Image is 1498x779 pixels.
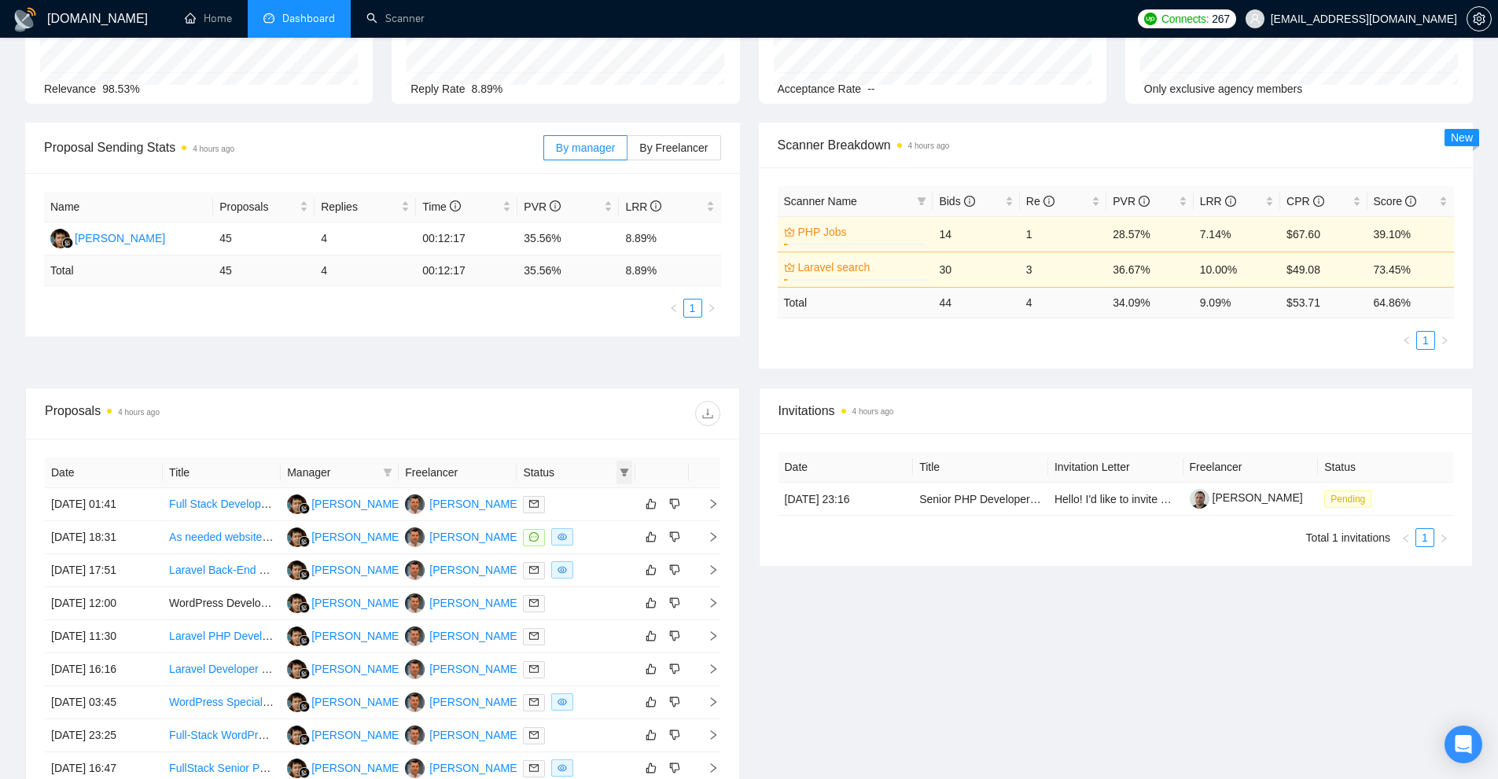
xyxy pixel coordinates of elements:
td: 10.00% [1194,252,1280,287]
a: As needed website developer [169,531,314,543]
button: dislike [665,593,684,612]
a: SB[PERSON_NAME] [287,629,402,641]
button: setting [1467,6,1492,31]
button: dislike [665,759,684,777]
a: Laravel search [798,259,924,276]
td: [DATE] 23:16 [778,483,914,516]
li: 1 [1415,528,1434,547]
button: right [1434,528,1453,547]
img: SB [287,527,307,547]
span: like [646,729,657,741]
span: right [695,597,719,608]
td: 35.56 % [517,255,619,286]
td: [DATE] 01:41 [45,488,163,521]
span: right [695,729,719,740]
img: upwork-logo.png [1144,13,1157,25]
a: SB[PERSON_NAME] [287,662,402,674]
li: 1 [1416,331,1435,350]
span: New [1451,131,1473,144]
button: like [642,593,661,612]
td: [DATE] 03:45 [45,686,163,719]
a: setting [1467,13,1492,25]
a: SB[PERSON_NAME] [287,563,402,575]
img: SB [287,660,307,679]
td: WordPress Specialist – Website Redesign [163,686,281,719]
span: Manager [287,464,377,481]
span: dislike [669,762,680,774]
span: Connects: [1161,10,1209,28]
a: WordPress Specialist – Website Redesign [169,696,375,708]
span: By manager [556,141,615,154]
td: $49.08 [1280,252,1367,287]
span: dislike [669,696,680,708]
a: AC[PERSON_NAME] [405,563,520,575]
a: AC[PERSON_NAME] [405,596,520,608]
img: gigradar-bm.png [299,767,310,778]
span: LRR [625,200,661,213]
th: Freelancer [399,457,517,488]
time: 4 hours ago [908,141,950,150]
span: info-circle [1313,196,1324,207]
a: SB[PERSON_NAME] [50,231,165,244]
button: dislike [665,693,684,711]
span: Status [523,464,613,481]
td: 9.09 % [1194,287,1280,318]
button: right [1435,331,1454,350]
span: crown [784,226,795,237]
button: dislike [665,660,684,678]
td: 00:12:17 [416,222,517,255]
span: info-circle [550,200,561,211]
a: 1 [1417,332,1434,349]
td: 36.67% [1106,252,1193,287]
img: SB [287,494,307,514]
span: left [669,303,679,313]
span: eye [558,565,567,575]
span: left [1402,336,1412,345]
div: [PERSON_NAME] [429,660,520,678]
span: info-circle [964,196,975,207]
a: searchScanner [366,12,425,25]
span: LRR [1200,195,1236,208]
span: message [529,532,539,542]
span: dislike [669,663,680,675]
td: 4 [315,255,416,286]
span: eye [558,697,567,707]
span: like [646,663,657,675]
th: Title [163,457,281,488]
div: [PERSON_NAME] [429,594,520,612]
span: dislike [669,630,680,642]
th: Freelancer [1183,452,1319,483]
span: eye [558,763,567,773]
td: Laravel Back-End Developer to Support Core SaaS Infrastructure [163,554,281,587]
span: like [646,696,657,708]
span: 8.89% [472,83,503,95]
button: download [695,401,720,426]
span: right [695,564,719,575]
span: right [695,498,719,509]
button: right [702,299,721,318]
td: Laravel PHP Developer Needed for AI-Based Call Routing Software [163,620,281,653]
span: filter [914,189,929,213]
div: [PERSON_NAME] [311,561,402,579]
div: [PERSON_NAME] [311,759,402,777]
span: CPR [1286,195,1323,208]
a: AC[PERSON_NAME] [405,497,520,509]
li: Next Page [1435,331,1454,350]
a: Laravel Back-End Developer to Support Core SaaS Infrastructure [169,564,488,576]
a: SB[PERSON_NAME] [287,728,402,740]
div: [PERSON_NAME] [311,726,402,744]
span: download [696,407,720,420]
img: gigradar-bm.png [299,503,310,514]
td: [DATE] 16:16 [45,653,163,686]
div: [PERSON_NAME] [311,660,402,678]
td: $ 53.71 [1280,287,1367,318]
a: PHP Jobs [798,223,924,241]
td: As needed website developer [163,521,281,554]
span: left [1401,534,1411,543]
button: dislike [665,527,684,546]
a: Laravel PHP Developer Needed for AI-Based Call Routing Software [169,630,499,642]
a: AC[PERSON_NAME] [405,695,520,707]
img: AC [405,527,425,547]
button: like [642,726,661,744]
td: 3 [1020,252,1106,287]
